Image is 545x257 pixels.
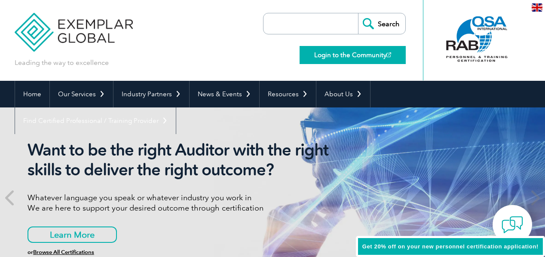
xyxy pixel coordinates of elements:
[15,58,109,67] p: Leading the way to excellence
[532,3,542,12] img: en
[316,81,370,107] a: About Us
[260,81,316,107] a: Resources
[15,81,49,107] a: Home
[386,52,391,57] img: open_square.png
[358,13,405,34] input: Search
[28,193,350,213] p: Whatever language you speak or whatever industry you work in We are here to support your desired ...
[300,46,406,64] a: Login to the Community
[28,140,350,180] h2: Want to be the right Auditor with the right skills to deliver the right outcome?
[33,249,94,255] a: Browse All Certifications
[50,81,113,107] a: Our Services
[190,81,259,107] a: News & Events
[28,249,350,255] h6: or
[113,81,189,107] a: Industry Partners
[502,214,523,236] img: contact-chat.png
[28,226,117,243] a: Learn More
[362,243,539,250] span: Get 20% off on your new personnel certification application!
[15,107,176,134] a: Find Certified Professional / Training Provider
